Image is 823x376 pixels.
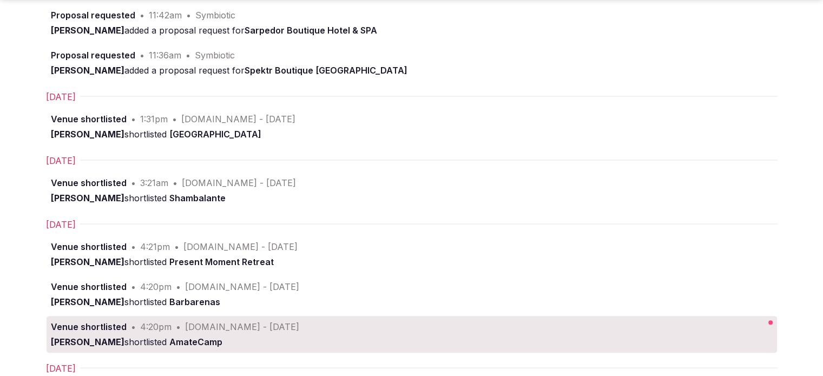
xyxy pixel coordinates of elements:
div: 4:20pm [140,320,172,333]
a: Proposal requested•11:42am•Symbiotic[PERSON_NAME]added a proposal request forSarpedor Boutique Ho... [47,4,777,41]
div: Venue shortlisted [51,176,127,189]
div: Venue shortlisted [51,113,127,126]
strong: [PERSON_NAME] [51,65,124,76]
strong: [PERSON_NAME] [51,256,124,267]
div: shortlisted [51,192,773,205]
div: 1:31pm [140,113,168,126]
div: • [173,176,177,189]
div: Venue shortlisted [51,320,127,333]
strong: [PERSON_NAME] [51,25,124,36]
a: Venue shortlisted•4:20pm•[DOMAIN_NAME] - [DATE][PERSON_NAME]shortlisted Barbarenas [47,276,777,313]
div: shortlisted [51,255,773,268]
span: [GEOGRAPHIC_DATA] [169,129,261,140]
span: for [232,25,377,36]
div: • [186,49,190,62]
div: shortlisted [51,128,773,141]
div: [DOMAIN_NAME] - [DATE] [185,280,299,293]
div: • [131,240,136,253]
div: • [186,9,191,22]
div: 11:42am [149,9,182,22]
div: Venue shortlisted [51,280,127,293]
div: • [140,9,144,22]
span: for [232,65,407,76]
h2: [DATE] [46,154,76,167]
span: AmateCamp [169,337,222,347]
a: Venue shortlisted•4:21pm•[DOMAIN_NAME] - [DATE][PERSON_NAME]shortlisted Present Moment Retreat [47,236,777,273]
a: Venue shortlisted•3:21am•[DOMAIN_NAME] - [DATE][PERSON_NAME]shortlisted Shambalante [47,172,777,209]
div: shortlisted [51,295,773,308]
div: Venue shortlisted [51,240,127,253]
div: • [140,49,144,62]
div: • [176,320,181,333]
div: [DOMAIN_NAME] - [DATE] [182,176,296,189]
a: Venue shortlisted•4:20pm•[DOMAIN_NAME] - [DATE][PERSON_NAME]shortlisted AmateCamp [47,316,707,353]
div: • [131,113,136,126]
div: • [174,240,179,253]
div: 4:21pm [140,240,170,253]
div: [DOMAIN_NAME] - [DATE] [183,240,298,253]
div: added a proposal request [51,64,773,77]
div: • [131,176,136,189]
div: • [172,113,177,126]
div: Symbiotic [195,9,235,22]
span: Shambalante [169,193,226,203]
div: added a proposal request [51,24,773,37]
div: • [131,320,136,333]
a: Proposal requested•11:36am•Symbiotic[PERSON_NAME]added a proposal request forSpektr Boutique [GEO... [47,44,777,81]
div: Proposal requested [51,49,135,62]
span: Spektr Boutique [GEOGRAPHIC_DATA] [245,65,407,76]
span: Sarpedor Boutique Hotel & SPA [245,25,377,36]
div: • [176,280,181,293]
h2: [DATE] [46,218,76,231]
strong: [PERSON_NAME] [51,337,124,347]
strong: [PERSON_NAME] [51,129,124,140]
div: 11:36am [149,49,181,62]
strong: [PERSON_NAME] [51,193,124,203]
div: 4:20pm [140,280,172,293]
div: Proposal requested [51,9,135,22]
h2: [DATE] [46,90,76,103]
h2: [DATE] [46,362,76,375]
span: Barbarenas [169,296,220,307]
div: [DOMAIN_NAME] - [DATE] [181,113,295,126]
div: • [131,280,136,293]
div: 3:21am [140,176,168,189]
span: Present Moment Retreat [169,256,274,267]
a: Venue shortlisted•1:31pm•[DOMAIN_NAME] - [DATE][PERSON_NAME]shortlisted [GEOGRAPHIC_DATA] [47,108,777,145]
div: shortlisted [51,335,702,348]
strong: [PERSON_NAME] [51,296,124,307]
div: Symbiotic [195,49,235,62]
div: [DOMAIN_NAME] - [DATE] [185,320,299,333]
